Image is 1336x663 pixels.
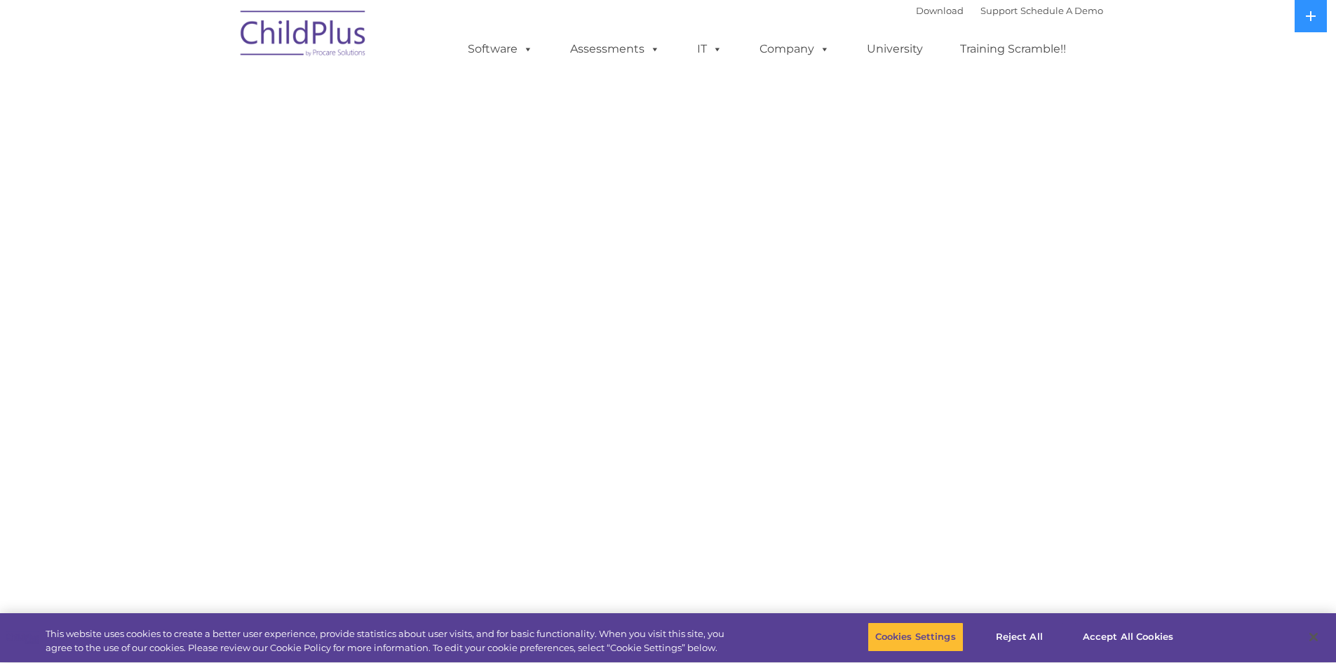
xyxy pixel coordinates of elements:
button: Accept All Cookies [1075,622,1181,652]
a: Training Scramble!! [946,35,1080,63]
a: Schedule A Demo [1020,5,1103,16]
font: | [916,5,1103,16]
button: Close [1298,622,1329,652]
img: ChildPlus by Procare Solutions [234,1,374,71]
a: Company [745,35,844,63]
a: Download [916,5,964,16]
div: This website uses cookies to create a better user experience, provide statistics about user visit... [46,627,735,655]
a: Support [980,5,1018,16]
a: Software [454,35,547,63]
button: Cookies Settings [868,622,964,652]
a: Assessments [556,35,674,63]
a: IT [683,35,736,63]
a: University [853,35,937,63]
button: Reject All [976,622,1063,652]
